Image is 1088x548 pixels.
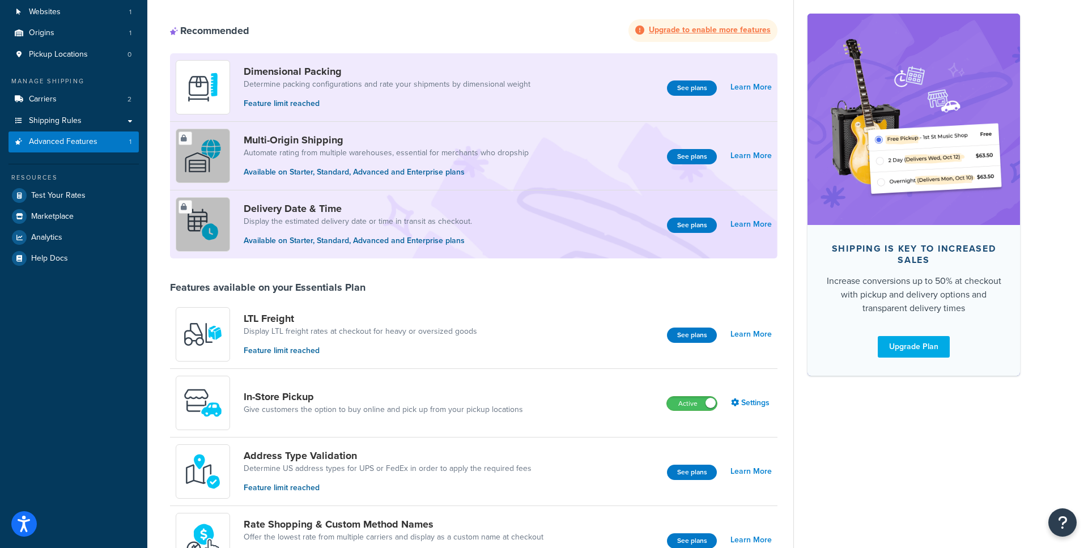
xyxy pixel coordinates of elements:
[8,248,139,269] a: Help Docs
[244,482,532,494] p: Feature limit reached
[29,7,61,17] span: Websites
[244,404,523,415] a: Give customers the option to buy online and pick up from your pickup locations
[730,79,772,95] a: Learn More
[244,216,472,227] a: Display the estimated delivery date or time in transit as checkout.
[8,227,139,248] a: Analytics
[183,452,223,491] img: kIG8fy0lQAAAABJRU5ErkJggg==
[244,326,477,337] a: Display LTL freight rates at checkout for heavy or oversized goods
[667,218,717,233] button: See plans
[244,79,530,90] a: Determine packing configurations and rate your shipments by dimensional weight
[826,243,1002,266] div: Shipping is key to increased sales
[244,518,543,530] a: Rate Shopping & Custom Method Names
[29,95,57,104] span: Carriers
[826,274,1002,315] div: Increase conversions up to 50% at checkout with pickup and delivery options and transparent deliv...
[730,216,772,232] a: Learn More
[244,147,529,159] a: Automate rating from multiple warehouses, essential for merchants who dropship
[730,532,772,548] a: Learn More
[129,7,131,17] span: 1
[731,395,772,411] a: Settings
[244,202,472,215] a: Delivery Date & Time
[31,254,68,264] span: Help Docs
[730,464,772,479] a: Learn More
[244,449,532,462] a: Address Type Validation
[183,383,223,423] img: wfgcfpwTIucLEAAAAASUVORK5CYII=
[8,44,139,65] li: Pickup Locations
[31,191,86,201] span: Test Your Rates
[31,233,62,243] span: Analytics
[183,315,223,354] img: y79ZsPf0fXUFUhFXDzUgf+ktZg5F2+ohG75+v3d2s1D9TjoU8PiyCIluIjV41seZevKCRuEjTPPOKHJsQcmKCXGdfprl3L4q7...
[667,149,717,164] button: See plans
[8,2,139,23] li: Websites
[8,2,139,23] a: Websites1
[667,465,717,480] button: See plans
[127,50,131,60] span: 0
[878,336,950,358] a: Upgrade Plan
[8,89,139,110] li: Carriers
[127,95,131,104] span: 2
[8,131,139,152] a: Advanced Features1
[244,235,472,247] p: Available on Starter, Standard, Advanced and Enterprise plans
[8,131,139,152] li: Advanced Features
[824,31,1003,208] img: feature-image-bc-upgrade-63323b7e0001f74ee9b4b6549f3fc5de0323d87a30a5703426337501b3dadfb7.png
[29,137,97,147] span: Advanced Features
[730,326,772,342] a: Learn More
[1048,508,1077,537] button: Open Resource Center
[244,345,477,357] p: Feature limit reached
[8,44,139,65] a: Pickup Locations0
[8,185,139,206] a: Test Your Rates
[170,281,365,294] div: Features available on your Essentials Plan
[8,23,139,44] li: Origins
[244,65,530,78] a: Dimensional Packing
[129,28,131,38] span: 1
[183,67,223,107] img: DTVBYsAAAAAASUVORK5CYII=
[8,89,139,110] a: Carriers2
[244,166,529,179] p: Available on Starter, Standard, Advanced and Enterprise plans
[8,23,139,44] a: Origins1
[244,532,543,543] a: Offer the lowest rate from multiple carriers and display as a custom name at checkout
[8,111,139,131] a: Shipping Rules
[29,50,88,60] span: Pickup Locations
[244,97,530,110] p: Feature limit reached
[667,397,717,410] label: Active
[129,137,131,147] span: 1
[667,328,717,343] button: See plans
[31,212,74,222] span: Marketplace
[244,463,532,474] a: Determine US address types for UPS or FedEx in order to apply the required fees
[29,28,54,38] span: Origins
[29,116,82,126] span: Shipping Rules
[244,390,523,403] a: In-Store Pickup
[8,206,139,227] a: Marketplace
[649,24,771,36] strong: Upgrade to enable more features
[244,134,529,146] a: Multi-Origin Shipping
[730,148,772,164] a: Learn More
[170,24,249,37] div: Recommended
[244,312,477,325] a: LTL Freight
[8,77,139,86] div: Manage Shipping
[8,173,139,182] div: Resources
[667,80,717,96] button: See plans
